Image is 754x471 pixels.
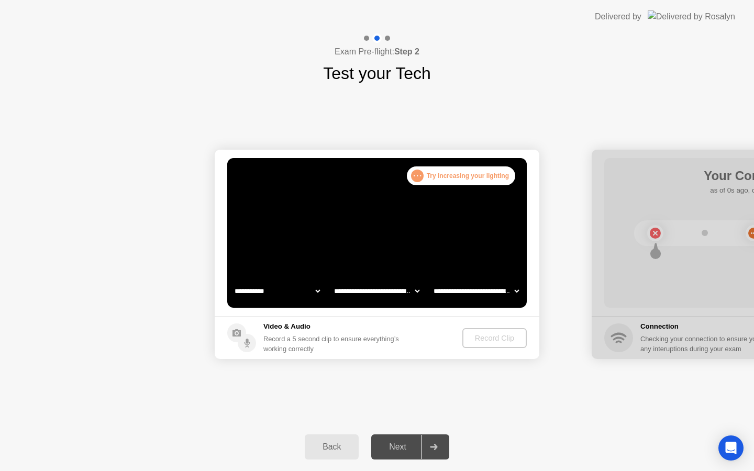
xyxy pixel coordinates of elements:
h4: Exam Pre-flight: [335,46,419,58]
div: Open Intercom Messenger [718,435,744,461]
button: Back [305,434,359,459]
div: . . . [411,170,424,182]
div: Next [374,442,421,452]
button: Record Clip [462,328,527,348]
select: Available speakers [332,281,422,301]
div: Record a 5 second clip to ensure everything’s working correctly [263,334,403,354]
h5: Video & Audio [263,321,403,332]
div: Delivered by [595,10,641,23]
b: Step 2 [394,47,419,56]
div: Back [308,442,356,452]
div: Record Clip [467,334,523,342]
img: Delivered by Rosalyn [648,10,735,23]
button: Next [371,434,449,459]
select: Available cameras [232,281,322,301]
div: Try increasing your lighting [407,166,515,185]
select: Available microphones [431,281,521,301]
h1: Test your Tech [323,61,431,86]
